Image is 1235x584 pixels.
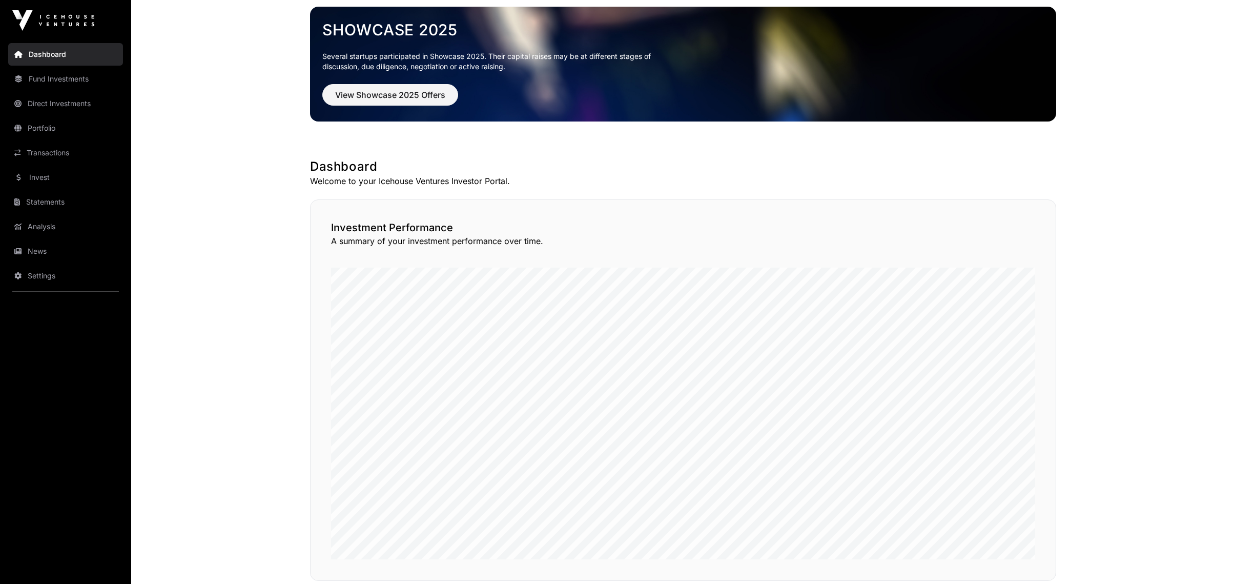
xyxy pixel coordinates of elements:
[8,92,123,115] a: Direct Investments
[322,51,667,72] p: Several startups participated in Showcase 2025. Their capital raises may be at different stages o...
[310,175,1056,187] p: Welcome to your Icehouse Ventures Investor Portal.
[310,158,1056,175] h1: Dashboard
[8,43,123,66] a: Dashboard
[331,235,1035,247] p: A summary of your investment performance over time.
[8,68,123,90] a: Fund Investments
[322,21,1044,39] a: Showcase 2025
[8,191,123,213] a: Statements
[335,89,445,101] span: View Showcase 2025 Offers
[8,215,123,238] a: Analysis
[331,220,1035,235] h2: Investment Performance
[1184,535,1235,584] iframe: Chat Widget
[8,142,123,164] a: Transactions
[310,7,1056,122] img: Showcase 2025
[322,94,458,105] a: View Showcase 2025 Offers
[8,166,123,189] a: Invest
[8,265,123,287] a: Settings
[8,117,123,139] a: Portfolio
[322,84,458,106] button: View Showcase 2025 Offers
[8,240,123,263] a: News
[12,10,94,31] img: Icehouse Ventures Logo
